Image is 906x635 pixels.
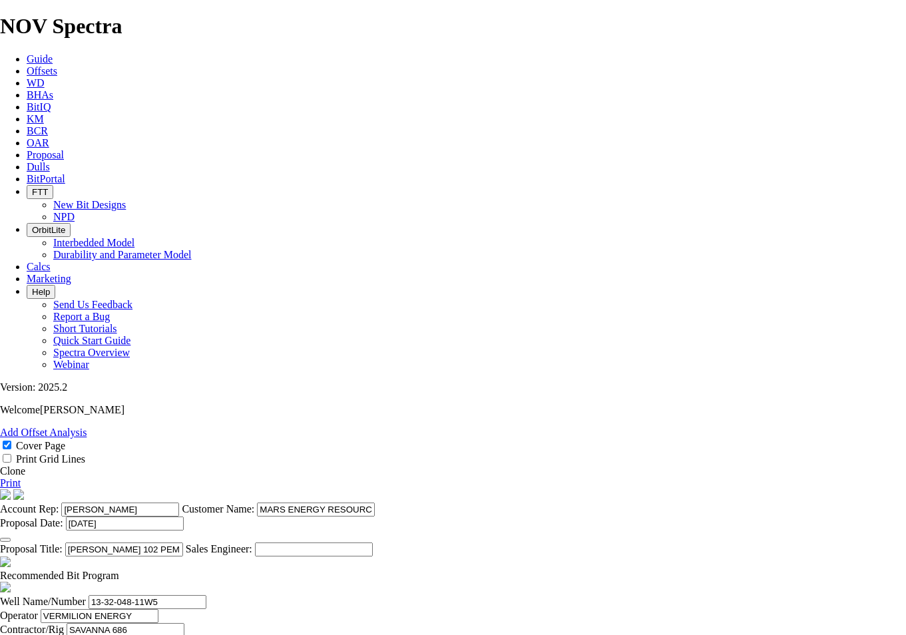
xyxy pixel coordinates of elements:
[27,261,51,272] a: Calcs
[27,185,53,199] button: FTT
[27,77,45,89] a: WD
[40,404,124,415] span: [PERSON_NAME]
[32,187,48,197] span: FTT
[27,149,64,160] a: Proposal
[32,225,65,235] span: OrbitLite
[27,113,44,124] a: KM
[186,543,252,554] label: Sales Engineer:
[53,299,132,310] a: Send Us Feedback
[27,173,65,184] a: BitPortal
[27,273,71,284] a: Marketing
[53,237,134,248] a: Interbedded Model
[32,287,50,297] span: Help
[53,249,192,260] a: Durability and Parameter Model
[53,347,130,358] a: Spectra Overview
[27,89,53,101] a: BHAs
[53,323,117,334] a: Short Tutorials
[27,223,71,237] button: OrbitLite
[27,125,48,136] a: BCR
[27,137,49,148] a: OAR
[53,359,89,370] a: Webinar
[16,453,85,465] label: Print Grid Lines
[13,489,24,500] img: cover-graphic.e5199e77.png
[27,285,55,299] button: Help
[27,101,51,112] a: BitIQ
[53,211,75,222] a: NPD
[53,311,110,322] a: Report a Bug
[182,503,254,515] label: Customer Name:
[53,335,130,346] a: Quick Start Guide
[16,440,65,451] label: Cover Page
[53,199,126,210] a: New Bit Designs
[27,161,50,172] a: Dulls
[27,65,57,77] a: Offsets
[27,53,53,65] a: Guide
